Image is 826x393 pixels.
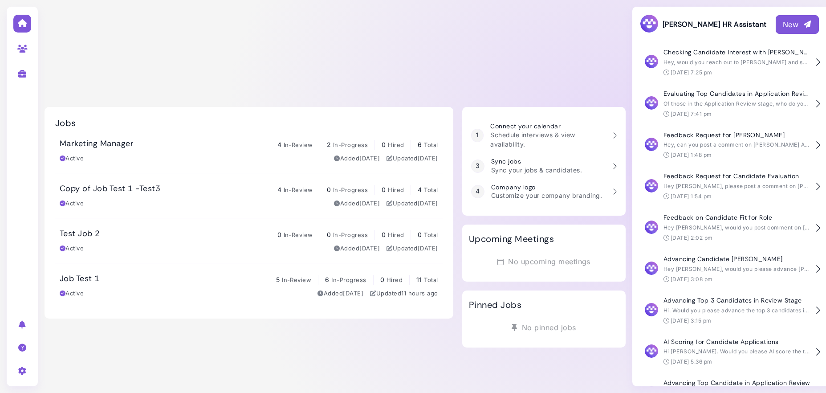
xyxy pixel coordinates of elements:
h3: Sync jobs [491,158,582,165]
span: 4 [277,141,281,148]
h3: Copy of Job Test 1 -Test3 [60,184,160,194]
div: 3 [471,160,484,173]
div: Added [334,199,380,208]
h2: Upcoming Meetings [469,233,554,244]
a: 1 Connect your calendar Schedule interviews & view availability. [467,118,621,153]
h4: Feedback Request for [PERSON_NAME] [663,131,810,139]
div: Active [60,244,84,253]
h4: Feedback Request for Candidate Evaluation [663,172,810,180]
a: 4 Company logo Customize your company branding. [467,179,621,205]
button: Checking Candidate Interest with [PERSON_NAME] Hey, would you reach out to [PERSON_NAME] and see ... [639,42,819,83]
h4: AI Scoring for Candidate Applications [663,338,810,346]
span: 0 [382,231,386,238]
div: Added [334,244,380,253]
time: Aug 25, 2025 [401,290,438,297]
span: 0 [382,186,386,193]
a: 3 Sync jobs Sync your jobs & candidates. [467,153,621,179]
h2: Jobs [55,118,76,128]
button: Feedback on Candidate Fit for Role Hey [PERSON_NAME], would you post comment on [PERSON_NAME] sha... [639,207,819,249]
span: In-Review [284,141,313,148]
h4: Checking Candidate Interest with [PERSON_NAME] [663,49,810,56]
span: 4 [418,186,422,193]
a: Marketing Manager 4 In-Review 2 In-Progress 0 Hired 6 Total Active Added[DATE] Updated[DATE] [55,128,443,173]
div: Updated [387,244,438,253]
h3: Company logo [491,184,602,191]
time: Aug 23, 2025 [359,200,380,207]
span: Hired [388,231,404,238]
h3: Job Test 1 [60,274,100,284]
h4: Advancing Candidate [PERSON_NAME] [663,255,810,263]
span: 0 [380,276,384,283]
h3: [PERSON_NAME] HR Assistant [639,14,766,35]
h4: Advancing Top Candidate in Application Review [663,379,810,387]
button: Advancing Top 3 Candidates in Review Stage Hi. Would you please advance the top 3 candidates in t... [639,290,819,332]
span: 0 [382,141,386,148]
span: In-Progress [333,231,368,238]
div: New [783,19,812,30]
time: Aug 23, 2025 [359,155,380,162]
span: 0 [327,231,331,238]
time: [DATE] 1:54 pm [671,193,712,200]
span: In-Review [284,231,313,238]
button: AI Scoring for Candidate Applications Hi [PERSON_NAME]. Would you please AI score the two candida... [639,332,819,373]
div: 4 [471,185,484,198]
span: 4 [277,186,281,193]
span: 6 [325,276,329,283]
span: In-Progress [333,186,368,193]
div: No upcoming meetings [469,253,619,270]
time: [DATE] 3:08 pm [671,276,713,282]
div: Added [317,289,363,298]
div: Active [60,154,84,163]
a: Job Test 1 5 In-Review 6 In-Progress 0 Hired 11 Total Active Added[DATE] Updated11 hours ago [55,263,443,308]
button: Evaluating Top Candidates in Application Review Of those in the Application Review stage, who do ... [639,83,819,125]
span: In-Review [282,276,311,283]
h2: Pinned Jobs [469,299,521,310]
button: Feedback Request for [PERSON_NAME] Hey, can you post a comment on [PERSON_NAME] Applicant sharing... [639,125,819,166]
span: 2 [327,141,331,148]
span: Total [424,141,438,148]
time: [DATE] 5:36 pm [671,358,712,365]
h3: Test Job 2 [60,229,100,239]
time: [DATE] 1:48 pm [671,151,712,158]
time: Aug 23, 2025 [418,200,438,207]
span: Hired [388,186,404,193]
span: 0 [418,231,422,238]
a: Copy of Job Test 1 -Test3 4 In-Review 0 In-Progress 0 Hired 4 Total Active Added[DATE] Updated[DATE] [55,173,443,218]
time: Aug 23, 2025 [418,245,438,252]
div: Added [334,154,380,163]
p: Sync your jobs & candidates. [491,165,582,175]
span: In-Progress [333,141,368,148]
div: Updated [387,154,438,163]
h4: Evaluating Top Candidates in Application Review [663,90,810,98]
span: 5 [276,276,280,283]
h4: Advancing Top 3 Candidates in Review Stage [663,297,810,304]
div: Active [60,199,84,208]
button: Feedback Request for Candidate Evaluation Hey [PERSON_NAME], please post a comment on [PERSON_NAM... [639,166,819,207]
div: Active [60,289,84,298]
button: Advancing Candidate [PERSON_NAME] Hey [PERSON_NAME], would you please advance [PERSON_NAME]? [DAT... [639,249,819,290]
div: 1 [471,129,484,142]
span: Hired [388,141,404,148]
div: No pinned jobs [469,319,619,336]
h3: Connect your calendar [490,123,605,130]
button: New [776,15,819,34]
time: [DATE] 7:41 pm [671,111,712,117]
span: 6 [418,141,422,148]
span: Hired [387,276,403,283]
time: Aug 23, 2025 [418,155,438,162]
a: Test Job 2 0 In-Review 0 In-Progress 0 Hired 0 Total Active Added[DATE] Updated[DATE] [55,218,443,263]
time: Aug 23, 2025 [359,245,380,252]
h4: Feedback on Candidate Fit for Role [663,214,810,221]
span: Total [424,276,438,283]
time: [DATE] 2:02 pm [671,234,713,241]
time: Aug 23, 2025 [343,290,363,297]
div: Updated [370,289,438,298]
p: Schedule interviews & view availability. [490,130,605,149]
span: In-Review [284,186,313,193]
span: In-Progress [331,276,366,283]
time: [DATE] 7:25 pm [671,69,712,76]
p: Customize your company branding. [491,191,602,200]
span: 0 [327,186,331,193]
span: 0 [277,231,281,238]
span: Total [424,186,438,193]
